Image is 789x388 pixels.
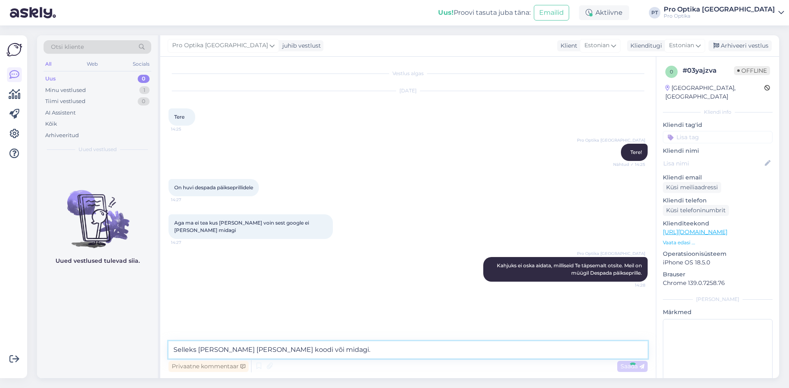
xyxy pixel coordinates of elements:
div: [DATE] [168,87,648,94]
div: Vestlus algas [168,70,648,77]
span: Aga ma ei tea kus [PERSON_NAME] voin sest google ei [PERSON_NAME] midagi [174,220,310,233]
div: Klient [557,41,577,50]
a: [URL][DOMAIN_NAME] [663,228,727,236]
span: Tere [174,114,185,120]
span: Otsi kliente [51,43,84,51]
span: Pro Optika [GEOGRAPHIC_DATA] [577,137,645,143]
img: No chats [37,175,158,249]
div: Kliendi info [663,108,773,116]
span: 14:25 [171,126,202,132]
span: Tere! [630,149,642,155]
span: Kahjuks ei oska aidata, milliseid Te täpsemalt otsite. Meil on müügil Despada päikseprille. [497,262,643,276]
div: 0 [138,97,150,106]
div: Pro Optika [664,13,775,19]
div: Web [85,59,99,69]
span: Pro Optika [GEOGRAPHIC_DATA] [577,250,645,257]
input: Lisa nimi [663,159,763,168]
p: Kliendi email [663,173,773,182]
div: [PERSON_NAME] [663,296,773,303]
div: Aktiivne [579,5,629,20]
a: Pro Optika [GEOGRAPHIC_DATA]Pro Optika [664,6,784,19]
button: Emailid [534,5,569,21]
div: # 03yajzva [683,66,734,76]
span: Offline [734,66,770,75]
span: Pro Optika [GEOGRAPHIC_DATA] [172,41,268,50]
p: Chrome 139.0.7258.76 [663,279,773,287]
div: Kõik [45,120,57,128]
span: Nähtud ✓ 14:25 [613,161,645,168]
div: Arhiveeritud [45,131,79,140]
span: Estonian [669,41,694,50]
div: 0 [138,75,150,83]
div: Socials [131,59,151,69]
div: PT [649,7,660,18]
div: Klienditugi [627,41,662,50]
p: Kliendi nimi [663,147,773,155]
p: Kliendi telefon [663,196,773,205]
p: Operatsioonisüsteem [663,250,773,258]
b: Uus! [438,9,454,16]
p: Kliendi tag'id [663,121,773,129]
span: Uued vestlused [78,146,117,153]
div: Tiimi vestlused [45,97,85,106]
input: Lisa tag [663,131,773,143]
p: Brauser [663,270,773,279]
div: Proovi tasuta juba täna: [438,8,531,18]
div: Küsi telefoninumbrit [663,205,729,216]
span: Estonian [584,41,609,50]
img: Askly Logo [7,42,22,57]
p: iPhone OS 18.5.0 [663,258,773,267]
div: AI Assistent [45,109,76,117]
p: Vaata edasi ... [663,239,773,246]
div: All [44,59,53,69]
span: 14:27 [171,197,202,203]
div: Uus [45,75,56,83]
span: On huvi despada päikseprillidele [174,184,253,191]
p: Uued vestlused tulevad siia. [55,257,140,265]
span: 14:28 [614,282,645,288]
div: Küsi meiliaadressi [663,182,721,193]
p: Märkmed [663,308,773,317]
div: Minu vestlused [45,86,86,94]
div: 1 [139,86,150,94]
div: [GEOGRAPHIC_DATA], [GEOGRAPHIC_DATA] [665,84,764,101]
div: Arhiveeri vestlus [708,40,772,51]
span: 14:27 [171,239,202,246]
span: 0 [670,69,673,75]
div: juhib vestlust [279,41,321,50]
p: Klienditeekond [663,219,773,228]
div: Pro Optika [GEOGRAPHIC_DATA] [664,6,775,13]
